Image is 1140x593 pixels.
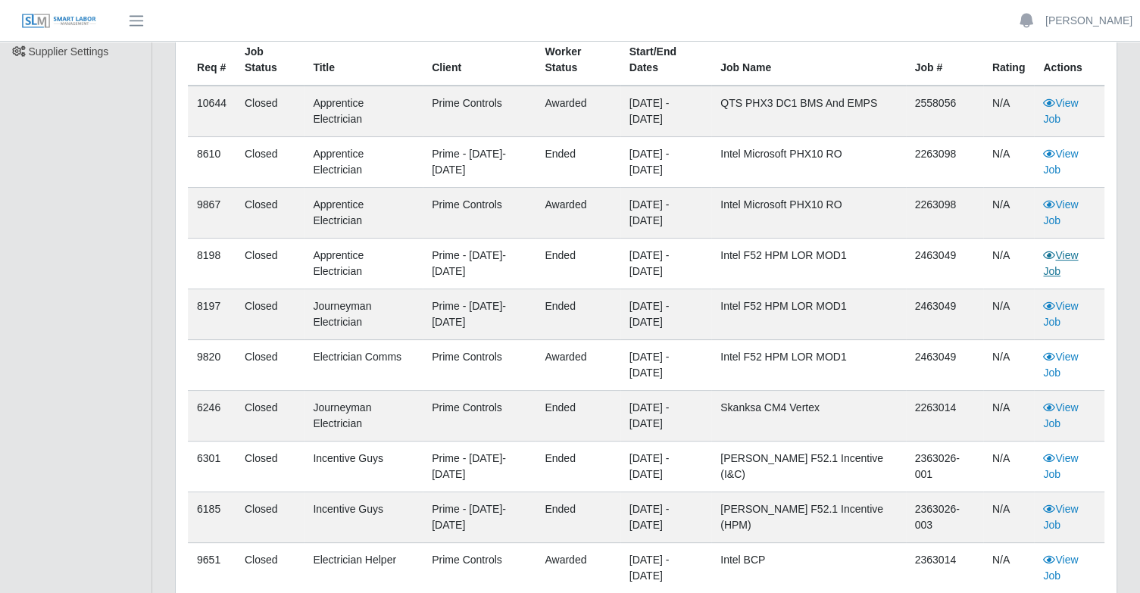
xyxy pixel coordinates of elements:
[423,137,536,188] td: Prime - [DATE]-[DATE]
[983,442,1035,492] td: N/A
[711,137,905,188] td: Intel Microsoft PHX10 RO
[620,340,711,391] td: [DATE] - [DATE]
[188,239,236,289] td: 8198
[711,35,905,86] th: Job Name
[423,239,536,289] td: Prime - [DATE]-[DATE]
[983,289,1035,340] td: N/A
[711,492,905,543] td: [PERSON_NAME] F52.1 Incentive (HPM)
[236,188,304,239] td: Closed
[536,188,620,239] td: awarded
[423,340,536,391] td: Prime Controls
[1043,503,1078,531] a: View Job
[304,188,423,239] td: Apprentice Electrician
[983,239,1035,289] td: N/A
[711,86,905,137] td: QTS PHX3 DC1 BMS and EMPS
[906,35,983,86] th: Job #
[983,86,1035,137] td: N/A
[304,137,423,188] td: Apprentice Electrician
[1043,148,1078,176] a: View Job
[906,86,983,137] td: 2558056
[906,137,983,188] td: 2263098
[536,137,620,188] td: ended
[906,340,983,391] td: 2463049
[304,289,423,340] td: Journeyman Electrician
[188,86,236,137] td: 10644
[711,188,905,239] td: Intel Microsoft PHX10 RO
[236,86,304,137] td: Closed
[906,289,983,340] td: 2463049
[620,188,711,239] td: [DATE] - [DATE]
[620,442,711,492] td: [DATE] - [DATE]
[236,492,304,543] td: Closed
[711,289,905,340] td: Intel F52 HPM LOR MOD1
[236,35,304,86] th: Job Status
[188,137,236,188] td: 8610
[236,289,304,340] td: Closed
[620,289,711,340] td: [DATE] - [DATE]
[906,239,983,289] td: 2463049
[711,391,905,442] td: Skanksa CM4 Vertex
[906,492,983,543] td: 2363026-003
[188,289,236,340] td: 8197
[188,391,236,442] td: 6246
[906,188,983,239] td: 2263098
[188,442,236,492] td: 6301
[188,35,236,86] th: Req #
[423,188,536,239] td: Prime Controls
[304,492,423,543] td: Incentive Guys
[423,86,536,137] td: Prime Controls
[906,442,983,492] td: 2363026-001
[423,442,536,492] td: Prime - [DATE]-[DATE]
[536,492,620,543] td: ended
[423,289,536,340] td: Prime - [DATE]-[DATE]
[423,35,536,86] th: Client
[620,391,711,442] td: [DATE] - [DATE]
[983,492,1035,543] td: N/A
[620,137,711,188] td: [DATE] - [DATE]
[1043,97,1078,125] a: View Job
[1043,401,1078,429] a: View Job
[188,340,236,391] td: 9820
[711,442,905,492] td: [PERSON_NAME] F52.1 Incentive (I&C)
[536,391,620,442] td: ended
[711,239,905,289] td: Intel F52 HPM LOR MOD1
[423,492,536,543] td: Prime - [DATE]-[DATE]
[1045,13,1132,29] a: [PERSON_NAME]
[536,340,620,391] td: awarded
[304,35,423,86] th: Title
[304,86,423,137] td: Apprentice Electrician
[29,45,109,58] span: Supplier Settings
[1043,300,1078,328] a: View Job
[983,188,1035,239] td: N/A
[983,391,1035,442] td: N/A
[536,86,620,137] td: awarded
[620,239,711,289] td: [DATE] - [DATE]
[1043,198,1078,226] a: View Job
[983,340,1035,391] td: N/A
[1043,351,1078,379] a: View Job
[536,289,620,340] td: ended
[1043,554,1078,582] a: View Job
[304,239,423,289] td: Apprentice Electrician
[236,137,304,188] td: Closed
[236,391,304,442] td: Closed
[983,137,1035,188] td: N/A
[1034,35,1104,86] th: Actions
[236,442,304,492] td: Closed
[304,340,423,391] td: Electrician Comms
[711,340,905,391] td: Intel F52 HPM LOR MOD1
[620,86,711,137] td: [DATE] - [DATE]
[536,35,620,86] th: Worker Status
[304,391,423,442] td: Journeyman Electrician
[1043,249,1078,277] a: View Job
[1043,452,1078,480] a: View Job
[906,391,983,442] td: 2263014
[304,442,423,492] td: Incentive Guys
[620,492,711,543] td: [DATE] - [DATE]
[236,239,304,289] td: Closed
[236,340,304,391] td: Closed
[983,35,1035,86] th: Rating
[188,492,236,543] td: 6185
[536,442,620,492] td: ended
[620,35,711,86] th: Start/End Dates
